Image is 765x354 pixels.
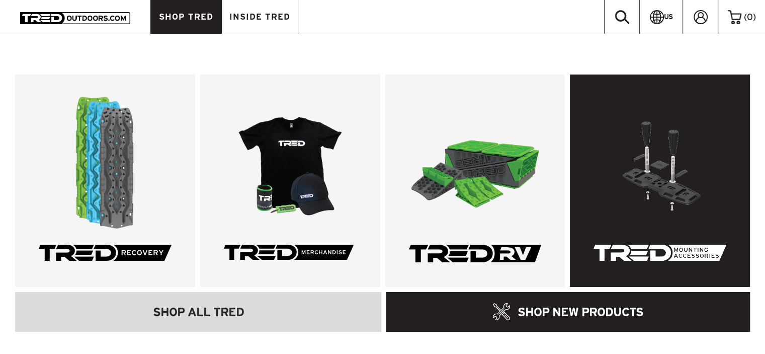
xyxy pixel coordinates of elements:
[159,13,213,21] span: SHOP TRED
[744,13,756,22] span: ( )
[20,12,130,24] img: TRED Outdoors America
[747,12,753,22] span: 0
[229,13,290,21] span: INSIDE TRED
[386,292,750,332] a: SHOP NEW PRODUCTS
[728,10,741,24] img: cart-icon
[15,292,381,332] a: SHOP ALL TRED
